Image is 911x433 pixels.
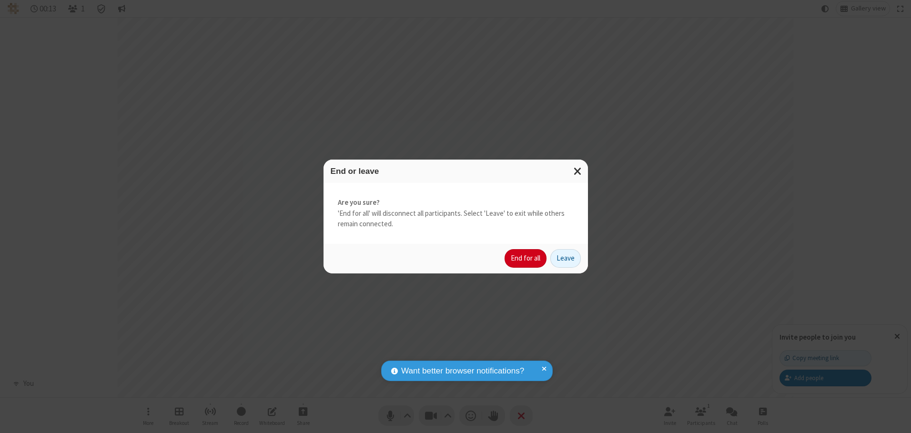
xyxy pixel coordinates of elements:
button: End for all [505,249,547,268]
button: Leave [550,249,581,268]
div: 'End for all' will disconnect all participants. Select 'Leave' to exit while others remain connec... [324,183,588,244]
h3: End or leave [331,167,581,176]
button: Close modal [568,160,588,183]
span: Want better browser notifications? [401,365,524,377]
strong: Are you sure? [338,197,574,208]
